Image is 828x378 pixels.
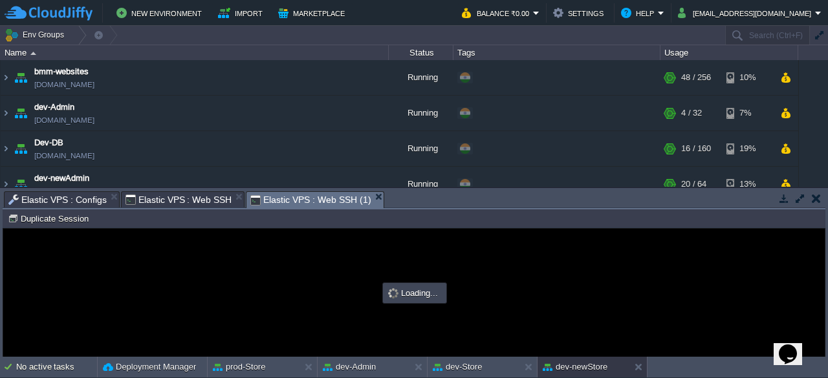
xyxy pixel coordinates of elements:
[278,5,349,21] button: Marketplace
[389,96,453,131] div: Running
[553,5,607,21] button: Settings
[681,96,702,131] div: 4 / 32
[462,5,533,21] button: Balance ₹0.00
[661,45,798,60] div: Usage
[681,167,706,202] div: 20 / 64
[681,131,711,166] div: 16 / 160
[34,65,89,78] a: bmm-websites
[1,45,388,60] div: Name
[34,114,94,127] span: [DOMAIN_NAME]
[34,149,94,162] span: [DOMAIN_NAME]
[12,60,30,95] img: AMDAwAAAACH5BAEAAAAALAAAAAABAAEAAAICRAEAOw==
[250,192,371,208] span: Elastic VPS : Web SSH (1)
[116,5,206,21] button: New Environment
[16,357,97,377] div: No active tasks
[213,361,265,373] button: prod-Store
[454,45,660,60] div: Tags
[621,5,658,21] button: Help
[1,167,11,202] img: AMDAwAAAACH5BAEAAAAALAAAAAABAAEAAAICRAEAOw==
[1,96,11,131] img: AMDAwAAAACH5BAEAAAAALAAAAAABAAEAAAICRAEAOw==
[726,60,768,95] div: 10%
[774,326,815,365] iframe: chat widget
[218,5,267,21] button: Import
[34,78,94,91] span: [DOMAIN_NAME]
[12,131,30,166] img: AMDAwAAAACH5BAEAAAAALAAAAAABAAEAAAICRAEAOw==
[389,131,453,166] div: Running
[34,101,74,114] a: dev-Admin
[1,60,11,95] img: AMDAwAAAACH5BAEAAAAALAAAAAABAAEAAAICRAEAOw==
[34,172,89,185] a: dev-newAdmin
[678,5,815,21] button: [EMAIL_ADDRESS][DOMAIN_NAME]
[103,361,196,373] button: Deployment Manager
[30,52,36,55] img: AMDAwAAAACH5BAEAAAAALAAAAAABAAEAAAICRAEAOw==
[8,192,107,207] span: Elastic VPS : Configs
[389,45,453,60] div: Status
[389,167,453,202] div: Running
[384,284,445,302] div: Loading...
[125,192,232,207] span: Elastic VPS : Web SSH
[5,26,69,44] button: Env Groups
[34,185,94,198] span: [DOMAIN_NAME]
[389,60,453,95] div: Running
[12,167,30,202] img: AMDAwAAAACH5BAEAAAAALAAAAAABAAEAAAICRAEAOw==
[726,131,768,166] div: 19%
[34,136,63,149] a: Dev-DB
[1,131,11,166] img: AMDAwAAAACH5BAEAAAAALAAAAAABAAEAAAICRAEAOw==
[681,60,711,95] div: 48 / 256
[726,167,768,202] div: 13%
[12,96,30,131] img: AMDAwAAAACH5BAEAAAAALAAAAAABAAEAAAICRAEAOw==
[726,96,768,131] div: 7%
[8,213,93,224] button: Duplicate Session
[323,361,376,373] button: dev-Admin
[433,361,482,373] button: dev-Store
[5,5,93,21] img: CloudJiffy
[543,361,607,373] button: dev-newStore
